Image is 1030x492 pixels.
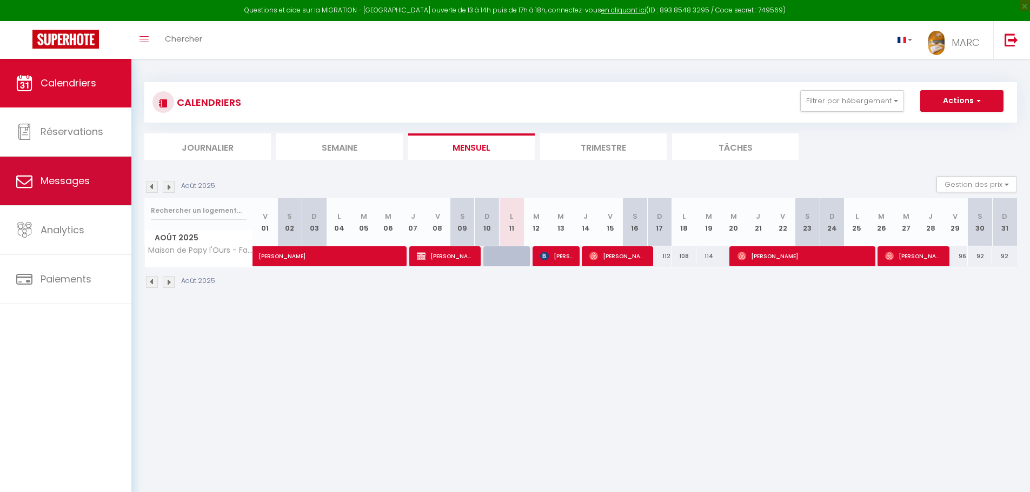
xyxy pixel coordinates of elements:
th: 03 [302,198,327,246]
th: 24 [820,198,845,246]
th: 20 [721,198,746,246]
abbr: M [730,211,737,221]
th: 25 [845,198,869,246]
abbr: J [583,211,588,221]
abbr: V [608,211,613,221]
a: en cliquant ici [601,5,646,15]
th: 23 [795,198,820,246]
th: 09 [450,198,475,246]
div: 92 [992,246,1017,266]
abbr: D [484,211,490,221]
button: Filtrer par hébergement [800,90,904,112]
th: 02 [277,198,302,246]
img: Super Booking [32,30,99,49]
p: Août 2025 [181,181,215,191]
th: 19 [696,198,721,246]
abbr: L [337,211,341,221]
span: [PERSON_NAME] [885,246,943,266]
span: [PERSON_NAME] [737,246,870,266]
span: Maison de Papy l'Ours - Familiale - Climatisée [147,246,255,254]
li: Semaine [276,133,403,160]
abbr: D [657,211,662,221]
th: 18 [672,198,697,246]
th: 29 [943,198,968,246]
abbr: J [928,211,933,221]
abbr: M [361,211,367,221]
abbr: D [829,211,835,221]
th: 10 [475,198,500,246]
span: Calendriers [41,76,96,90]
abbr: L [682,211,686,221]
th: 16 [622,198,647,246]
th: 31 [992,198,1017,246]
abbr: S [978,211,982,221]
th: 11 [499,198,524,246]
div: 96 [943,246,968,266]
span: [PERSON_NAME] [258,240,408,261]
span: MARC [952,36,980,49]
button: Gestion des prix [936,176,1017,192]
span: [PERSON_NAME] [417,246,475,266]
li: Mensuel [408,133,535,160]
th: 13 [549,198,574,246]
th: 26 [869,198,894,246]
span: Analytics [41,223,84,237]
span: Paiements [41,272,91,286]
abbr: L [510,211,513,221]
th: 17 [647,198,672,246]
p: Août 2025 [181,276,215,286]
abbr: D [311,211,317,221]
abbr: J [411,211,415,221]
abbr: M [706,211,712,221]
span: Chercher [165,33,202,44]
th: 06 [376,198,401,246]
th: 22 [770,198,795,246]
span: [PERSON_NAME] [589,246,647,266]
abbr: J [756,211,760,221]
th: 28 [919,198,943,246]
abbr: M [533,211,540,221]
th: 15 [598,198,623,246]
a: [PERSON_NAME] [253,246,278,267]
a: ... MARC [920,21,993,59]
div: 92 [968,246,993,266]
th: 07 [401,198,426,246]
div: 112 [647,246,672,266]
abbr: M [385,211,391,221]
img: logout [1005,33,1018,46]
th: 27 [894,198,919,246]
th: 04 [327,198,351,246]
abbr: V [263,211,268,221]
abbr: S [805,211,810,221]
abbr: M [903,211,909,221]
li: Trimestre [540,133,667,160]
th: 30 [968,198,993,246]
span: Messages [41,174,90,187]
span: [PERSON_NAME] [540,246,573,266]
button: Actions [920,90,1004,112]
th: 08 [426,198,450,246]
li: Tâches [672,133,799,160]
abbr: S [633,211,637,221]
th: 12 [524,198,549,246]
div: 108 [672,246,697,266]
abbr: V [780,211,785,221]
abbr: V [435,211,440,221]
abbr: S [460,211,465,221]
span: Réservations [41,125,103,138]
abbr: M [557,211,564,221]
a: Chercher [157,21,210,59]
th: 05 [351,198,376,246]
input: Rechercher un logement... [151,201,247,220]
li: Journalier [144,133,271,160]
abbr: D [1002,211,1007,221]
span: Août 2025 [145,230,252,246]
th: 21 [746,198,770,246]
div: 114 [696,246,721,266]
img: ... [928,31,945,55]
abbr: V [953,211,958,221]
abbr: S [287,211,292,221]
abbr: M [878,211,885,221]
abbr: L [855,211,859,221]
th: 14 [573,198,598,246]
